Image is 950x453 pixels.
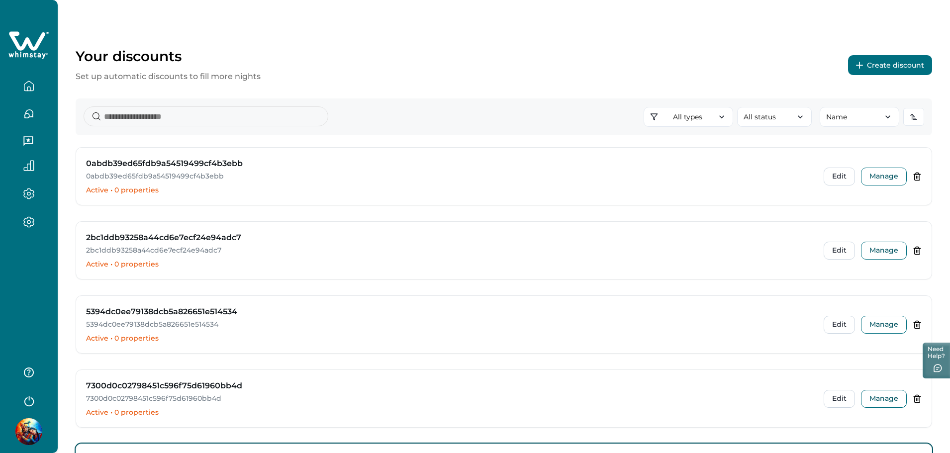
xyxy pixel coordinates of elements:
p: Active • 0 properties [86,334,812,344]
h3: 7300d0c02798451c596f75d61960bb4d [86,380,242,392]
p: 7300d0c02798451c596f75d61960bb4d [86,394,812,404]
p: 0abdb39ed65fdb9a54519499cf4b3ebb [86,172,812,181]
button: Manage [861,390,907,408]
h3: 2bc1ddb93258a44cd6e7ecf24e94adc7 [86,232,241,244]
p: Set up automatic discounts to fill more nights [76,71,261,83]
button: Manage [861,168,907,185]
button: Edit [824,316,855,334]
button: Manage [861,242,907,260]
h3: 5394dc0ee79138dcb5a826651e514534 [86,306,237,318]
p: Active • 0 properties [86,260,812,270]
p: Your discounts [76,48,182,65]
p: Active • 0 properties [86,408,812,418]
p: 2bc1ddb93258a44cd6e7ecf24e94adc7 [86,246,812,256]
h3: 0abdb39ed65fdb9a54519499cf4b3ebb [86,158,243,170]
button: Edit [824,242,855,260]
button: Create discount [848,55,932,75]
img: Whimstay Host [15,418,42,445]
button: Edit [824,168,855,185]
p: Active • 0 properties [86,185,812,195]
button: Manage [861,316,907,334]
p: 5394dc0ee79138dcb5a826651e514534 [86,320,812,330]
button: Edit [824,390,855,408]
